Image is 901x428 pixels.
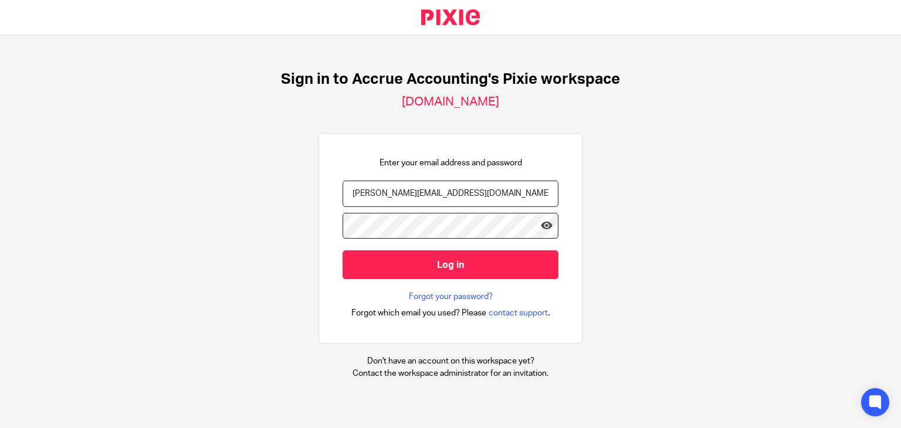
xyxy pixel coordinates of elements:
[353,355,548,367] p: Don't have an account on this workspace yet?
[489,307,548,319] span: contact support
[402,94,499,110] h2: [DOMAIN_NAME]
[343,181,558,207] input: name@example.com
[343,250,558,279] input: Log in
[380,157,522,169] p: Enter your email address and password
[353,368,548,379] p: Contact the workspace administrator for an invitation.
[409,291,493,303] a: Forgot your password?
[281,70,620,89] h1: Sign in to Accrue Accounting's Pixie workspace
[351,307,486,319] span: Forgot which email you used? Please
[351,306,550,320] div: .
